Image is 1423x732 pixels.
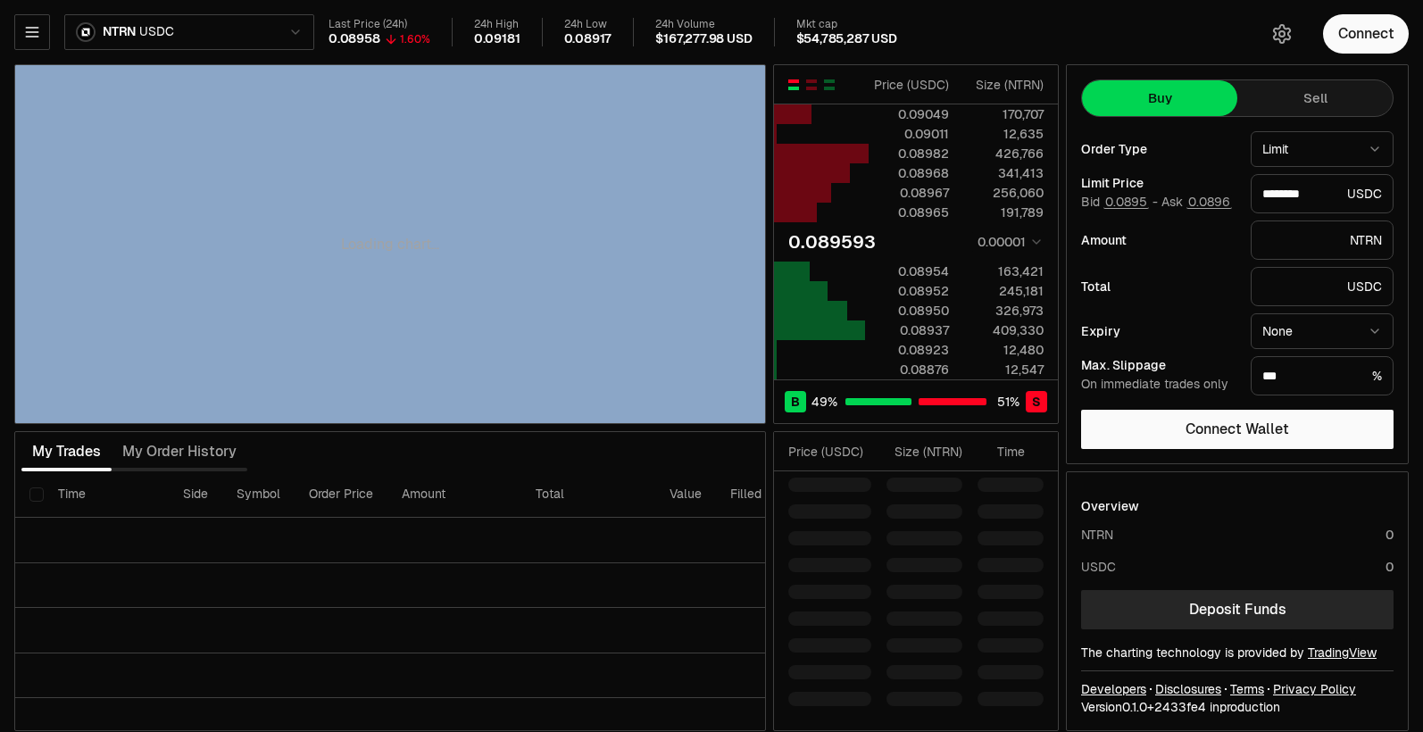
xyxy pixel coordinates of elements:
div: Time [978,443,1025,461]
div: On immediate trades only [1081,377,1236,393]
img: ntrn.png [76,22,96,42]
div: 0.09011 [870,125,949,143]
div: 0.08952 [870,282,949,300]
div: 0.08982 [870,145,949,162]
span: 2433fe4b4f3780576893ee9e941d06011a76ee7a [1154,699,1206,715]
div: 0.08967 [870,184,949,202]
span: USDC [139,24,173,40]
button: My Order History [112,434,247,470]
th: Value [655,471,716,518]
div: 0.08937 [870,321,949,339]
div: 1.60% [400,32,430,46]
th: Filled [716,471,778,518]
div: 245,181 [964,282,1044,300]
button: Buy [1082,80,1237,116]
div: 170,707 [964,105,1044,123]
div: Version 0.1.0 + in production [1081,698,1394,716]
button: Connect [1323,14,1409,54]
button: Show Sell Orders Only [804,78,819,92]
a: Deposit Funds [1081,590,1394,629]
div: 0.08923 [870,341,949,359]
div: 426,766 [964,145,1044,162]
div: $54,785,287 USD [796,31,897,47]
div: Limit Price [1081,177,1236,189]
div: Amount [1081,234,1236,246]
div: 256,060 [964,184,1044,202]
div: % [1251,356,1394,395]
div: Price ( USDC ) [870,76,949,94]
div: 0.08950 [870,302,949,320]
div: 12,635 [964,125,1044,143]
p: Loading chart... [341,234,439,255]
span: 51 % [997,393,1019,411]
div: $167,277.98 USD [655,31,752,47]
div: 0.08876 [870,361,949,378]
button: Connect Wallet [1081,410,1394,449]
div: Size ( NTRN ) [964,76,1044,94]
a: Developers [1081,680,1146,698]
th: Time [44,471,169,518]
div: Overview [1081,497,1139,515]
button: Sell [1237,80,1393,116]
button: 0.0896 [1186,195,1232,209]
span: S [1032,393,1041,411]
button: 0.0895 [1103,195,1149,209]
span: 49 % [811,393,837,411]
div: 0.09049 [870,105,949,123]
div: 0 [1386,558,1394,576]
div: Last Price (24h) [329,18,430,31]
div: 12,547 [964,361,1044,378]
button: 0.00001 [972,231,1044,253]
div: 24h Volume [655,18,752,31]
div: 24h Low [564,18,612,31]
button: Limit [1251,131,1394,167]
div: 0.08954 [870,262,949,280]
div: 12,480 [964,341,1044,359]
div: 163,421 [964,262,1044,280]
span: B [791,393,800,411]
div: 341,413 [964,164,1044,182]
div: NTRN [1251,220,1394,260]
div: 0 [1386,526,1394,544]
div: Order Type [1081,143,1236,155]
a: Disclosures [1155,680,1221,698]
div: 0.08958 [329,31,380,47]
div: 326,973 [964,302,1044,320]
th: Symbol [222,471,295,518]
a: Privacy Policy [1273,680,1356,698]
th: Side [169,471,222,518]
button: Show Buy and Sell Orders [786,78,801,92]
div: 0.09181 [474,31,520,47]
div: Price ( USDC ) [788,443,871,461]
button: Select all [29,487,44,502]
th: Order Price [295,471,387,518]
div: 409,330 [964,321,1044,339]
div: Expiry [1081,325,1236,337]
div: 0.08968 [870,164,949,182]
div: 0.08917 [564,31,612,47]
th: Total [521,471,655,518]
div: 191,789 [964,204,1044,221]
div: 0.08965 [870,204,949,221]
div: Max. Slippage [1081,359,1236,371]
div: 24h High [474,18,520,31]
div: USDC [1251,267,1394,306]
span: NTRN [103,24,136,40]
div: USDC [1251,174,1394,213]
div: Total [1081,280,1236,293]
button: Show Buy Orders Only [822,78,836,92]
div: USDC [1081,558,1116,576]
div: Size ( NTRN ) [886,443,962,461]
button: None [1251,313,1394,349]
span: Bid - [1081,195,1158,211]
div: 0.089593 [788,229,876,254]
th: Amount [387,471,521,518]
a: Terms [1230,680,1264,698]
div: The charting technology is provided by [1081,644,1394,661]
button: My Trades [21,434,112,470]
span: Ask [1161,195,1232,211]
a: TradingView [1308,645,1377,661]
div: NTRN [1081,526,1113,544]
div: Mkt cap [796,18,897,31]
